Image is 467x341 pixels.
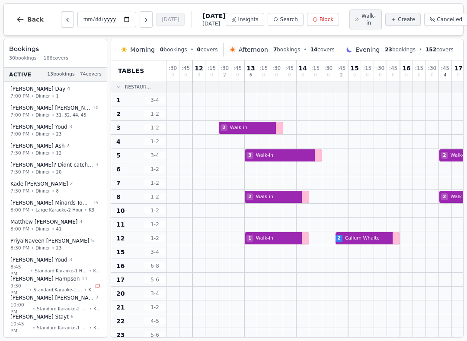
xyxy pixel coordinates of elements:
[93,104,99,112] span: 10
[31,267,33,274] span: •
[10,92,29,100] span: 7:00 PM
[254,152,312,159] span: Walk-in
[10,111,29,119] span: 7:00 PM
[221,124,227,132] span: 2
[280,16,298,23] span: Search
[454,65,462,71] span: 17
[35,169,50,175] span: Dinner
[35,131,50,137] span: Dinner
[419,46,422,53] span: •
[56,93,59,99] span: 1
[27,16,44,22] span: Back
[444,73,446,77] span: 4
[10,218,77,225] span: Matthew [PERSON_NAME]
[311,66,320,71] span: : 15
[116,331,125,339] span: 23
[9,71,32,78] span: Active
[31,188,34,194] span: •
[385,47,392,53] span: 23
[31,226,34,232] span: •
[93,199,99,207] span: 15
[144,235,165,242] span: 1 - 2
[337,66,345,71] span: : 45
[10,180,68,187] span: Kade [PERSON_NAME]
[93,324,99,331] span: K1
[31,169,34,175] span: •
[6,234,105,255] button: PriyalNaveen [PERSON_NAME]58:30 PM•Dinner•23
[89,207,94,213] span: K3
[34,286,83,293] span: Standard Karaoke-1 Hour
[10,282,28,297] span: 9:30 PM
[10,168,29,176] span: 7:30 PM
[441,193,448,201] span: 2
[310,46,334,53] span: covers
[144,276,165,283] span: 5 - 6
[91,237,94,245] span: 5
[116,193,121,201] span: 8
[10,244,29,252] span: 8:30 PM
[88,286,93,293] span: K1
[116,289,125,298] span: 20
[144,304,165,311] span: 1 - 2
[144,193,165,200] span: 1 - 2
[116,248,125,256] span: 15
[349,9,382,29] button: Walk-in
[343,235,390,242] span: Callum Whaite
[10,313,69,320] span: [PERSON_NAME] Stayt
[298,65,307,71] span: 14
[116,137,121,146] span: 4
[314,73,317,77] span: 0
[6,82,105,103] button: [PERSON_NAME] Day47:00 PM•Dinner•1
[272,66,281,71] span: : 30
[96,294,99,302] span: 7
[246,65,255,71] span: 13
[457,73,460,77] span: 0
[52,93,54,99] span: •
[10,142,65,149] span: [PERSON_NAME] Ash
[144,332,165,338] span: 5 - 6
[47,71,75,78] span: 13 bookings
[116,206,125,215] span: 10
[259,66,268,71] span: : 15
[363,66,371,71] span: : 15
[31,207,34,213] span: •
[9,9,51,30] button: Back
[285,66,294,71] span: : 45
[32,324,35,331] span: •
[35,207,83,213] span: Large Karaoke-2 Hour
[125,84,151,90] span: Restaur...
[190,46,193,53] span: •
[236,73,239,77] span: 0
[268,13,304,26] button: Search
[6,215,105,236] button: Matthew [PERSON_NAME]38:00 PM•Dinner•41
[89,267,92,274] span: •
[37,305,87,312] span: Standard Karaoke-2 Hour
[239,45,268,54] span: Afternoon
[116,165,121,174] span: 6
[307,13,339,26] button: Block
[31,112,34,118] span: •
[10,256,67,263] span: [PERSON_NAME] Youd
[81,275,87,283] span: 11
[415,66,423,71] span: : 15
[10,263,29,278] span: 8:45 PM
[226,13,264,26] button: Insights
[304,46,307,53] span: •
[84,286,87,293] span: •
[144,138,165,145] span: 1 - 2
[10,161,94,168] span: [PERSON_NAME]? Didnt catch proper name
[96,161,99,169] span: 3
[327,73,329,77] span: 0
[221,66,229,71] span: : 30
[56,150,62,156] span: 12
[10,301,31,316] span: 10:00 PM
[56,188,59,194] span: 8
[118,66,144,75] span: Tables
[184,73,187,77] span: 0
[197,46,218,53] span: covers
[67,85,70,93] span: 4
[116,262,125,270] span: 16
[169,66,177,71] span: : 30
[69,123,72,131] span: 3
[337,235,341,242] span: 2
